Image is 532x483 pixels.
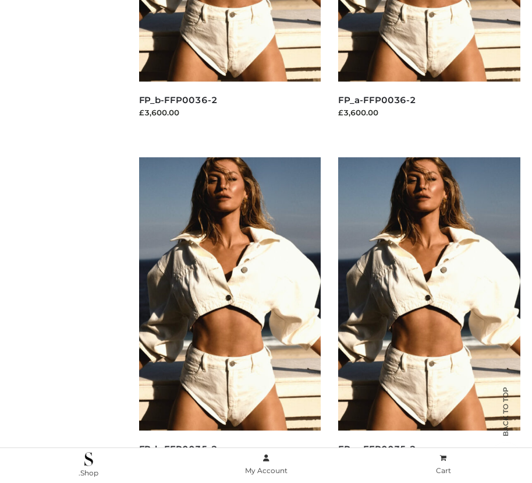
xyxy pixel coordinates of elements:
[139,94,218,105] a: FP_b-FFP0036-2
[491,407,520,436] span: Back to top
[139,107,321,118] div: £3,600.00
[338,443,416,454] a: FP_a-FFP0035-2
[354,452,532,478] a: Cart
[84,452,93,466] img: .Shop
[178,452,355,478] a: My Account
[79,468,98,477] span: .Shop
[338,107,520,118] div: £3,600.00
[436,466,451,475] span: Cart
[338,94,416,105] a: FP_a-FFP0036-2
[245,466,288,475] span: My Account
[139,443,218,454] a: FP_b-FFP0035-2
